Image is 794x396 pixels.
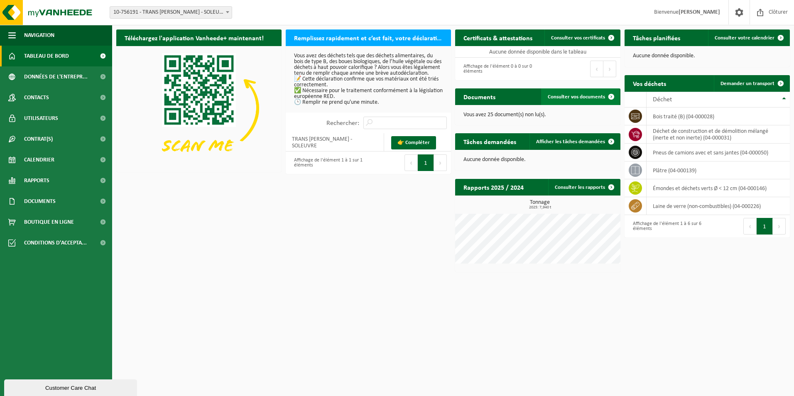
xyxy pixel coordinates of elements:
[24,232,87,253] span: Conditions d'accepta...
[679,9,720,15] strong: [PERSON_NAME]
[629,217,703,235] div: Affichage de l'élément 1 à 6 sur 6 éléments
[647,179,790,197] td: émondes et déchets verts Ø < 12 cm (04-000146)
[551,35,605,41] span: Consulter vos certificats
[714,75,789,92] a: Demander un transport
[455,29,541,46] h2: Certificats & attestations
[647,144,790,161] td: pneus de camions avec et sans jantes (04-000050)
[548,94,605,100] span: Consulter vos documents
[286,133,384,152] td: TRANS [PERSON_NAME] - SOLEUVRE
[647,197,790,215] td: laine de verre (non-combustibles) (04-000226)
[455,179,532,195] h2: Rapports 2025 / 2024
[459,200,620,210] h3: Tonnage
[24,129,53,149] span: Contrat(s)
[116,29,272,46] h2: Téléchargez l'application Vanheede+ maintenant!
[294,53,443,105] p: Vous avez des déchets tels que des déchets alimentaires, du bois de type B, des boues biologiques...
[24,149,54,170] span: Calendrier
[720,81,774,86] span: Demander un transport
[455,46,620,58] td: Aucune donnée disponible dans le tableau
[290,154,364,172] div: Affichage de l'élément 1 à 1 sur 1 éléments
[455,88,504,105] h2: Documents
[24,212,74,232] span: Boutique en ligne
[434,154,447,171] button: Next
[326,120,359,127] label: Rechercher:
[24,46,69,66] span: Tableau de bord
[463,157,612,163] p: Aucune donnée disponible.
[463,112,612,118] p: Vous avez 25 document(s) non lu(s).
[544,29,620,46] a: Consulter vos certificats
[541,88,620,105] a: Consulter vos documents
[625,29,689,46] h2: Tâches planifiées
[24,191,56,212] span: Documents
[743,218,757,235] button: Previous
[24,170,49,191] span: Rapports
[418,154,434,171] button: 1
[633,53,782,59] p: Aucune donnée disponible.
[459,60,534,78] div: Affichage de l'élément 0 à 0 sur 0 éléments
[773,218,786,235] button: Next
[116,46,282,170] img: Download de VHEPlus App
[647,108,790,125] td: bois traité (B) (04-000028)
[391,136,436,149] a: 👉 Compléter
[603,61,616,77] button: Next
[24,87,49,108] span: Contacts
[757,218,773,235] button: 1
[404,154,418,171] button: Previous
[536,139,605,144] span: Afficher les tâches demandées
[529,133,620,150] a: Afficher les tâches demandées
[4,378,139,396] iframe: chat widget
[110,7,232,18] span: 10-756191 - TRANS LOPES SARL - SOLEUVRE
[653,96,672,103] span: Déchet
[24,25,54,46] span: Navigation
[286,29,451,46] h2: Remplissez rapidement et c’est fait, votre déclaration RED pour 2025
[647,161,790,179] td: plâtre (04-000139)
[455,133,524,149] h2: Tâches demandées
[24,66,88,87] span: Données de l'entrepr...
[647,125,790,144] td: déchet de construction et de démolition mélangé (inerte et non inerte) (04-000031)
[625,75,674,91] h2: Vos déchets
[110,6,232,19] span: 10-756191 - TRANS LOPES SARL - SOLEUVRE
[715,35,774,41] span: Consulter votre calendrier
[548,179,620,196] a: Consulter les rapports
[24,108,58,129] span: Utilisateurs
[590,61,603,77] button: Previous
[459,205,620,210] span: 2025: 7,940 t
[708,29,789,46] a: Consulter votre calendrier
